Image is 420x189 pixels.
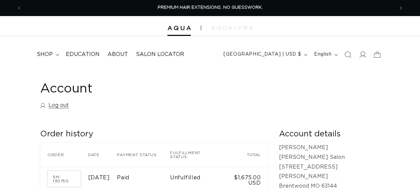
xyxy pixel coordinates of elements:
[104,47,132,62] a: About
[310,48,340,61] button: English
[37,51,53,58] span: shop
[62,47,104,62] a: Education
[394,2,408,14] button: Next announcement
[40,129,268,139] h2: Order history
[340,47,355,62] summary: Search
[108,51,128,58] span: About
[211,26,253,30] img: aqualyna.com
[40,101,69,110] a: Log out
[136,51,184,58] span: Salon Locator
[88,175,110,180] time: [DATE]
[158,5,263,10] span: PREMIUM HAIR EXTENSIONS. NO GUESSWORK.
[12,2,26,14] button: Previous announcement
[224,51,301,58] span: [GEOGRAPHIC_DATA] | USD $
[33,47,62,62] summary: shop
[279,129,380,139] h2: Account details
[117,143,170,167] th: Payment status
[88,143,117,167] th: Date
[222,143,268,167] th: Total
[220,48,310,61] button: [GEOGRAPHIC_DATA] | USD $
[132,47,188,62] a: Salon Locator
[47,171,81,187] a: Order number SH-130750
[66,51,100,58] span: Education
[40,81,380,97] h1: Account
[314,51,331,58] span: English
[40,143,88,167] th: Order
[167,26,191,30] img: Aqua Hair Extensions
[170,143,222,167] th: Fulfillment status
